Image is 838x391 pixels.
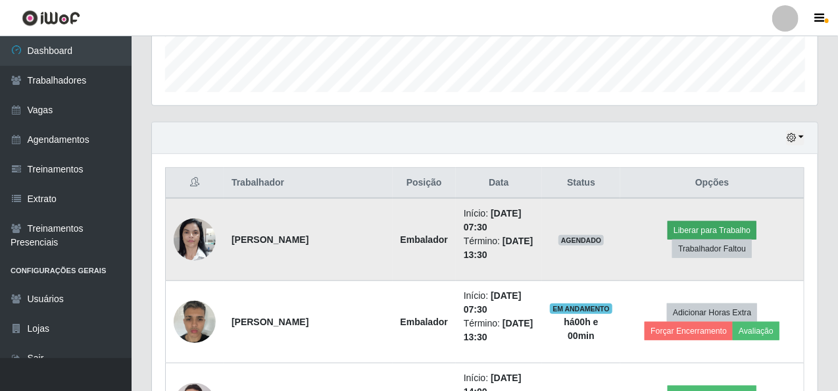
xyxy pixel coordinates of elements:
li: Início: [464,207,534,234]
li: Término: [464,234,534,262]
button: Trabalhador Faltou [672,240,752,258]
strong: [PERSON_NAME] [232,234,308,245]
time: [DATE] 07:30 [464,290,522,315]
img: 1753187317343.jpeg [174,294,216,350]
strong: Embalador [401,234,448,245]
span: AGENDADO [558,235,604,246]
button: Avaliação [733,322,779,340]
time: [DATE] 07:30 [464,208,522,232]
span: EM ANDAMENTO [550,303,612,314]
strong: há 00 h e 00 min [564,317,599,341]
th: Opções [620,168,804,199]
button: Adicionar Horas Extra [667,303,757,322]
li: Início: [464,289,534,317]
th: Status [542,168,621,199]
th: Trabalhador [224,168,393,199]
strong: Embalador [401,317,448,327]
th: Data [456,168,542,199]
strong: [PERSON_NAME] [232,317,308,327]
img: CoreUI Logo [22,10,80,26]
th: Posição [393,168,456,199]
button: Liberar para Trabalho [668,221,756,240]
img: 1694453372238.jpeg [174,211,216,267]
button: Forçar Encerramento [645,322,733,340]
li: Término: [464,317,534,344]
